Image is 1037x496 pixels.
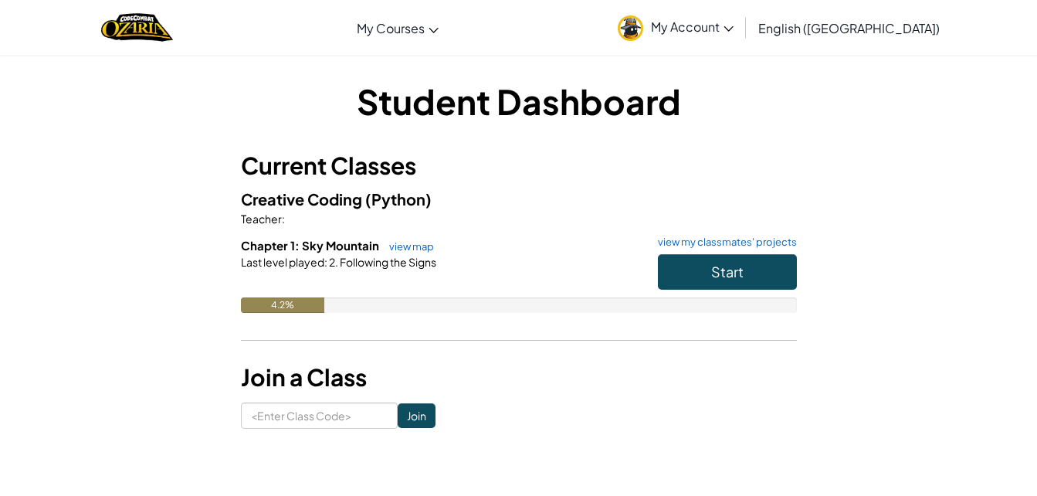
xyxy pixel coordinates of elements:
[618,15,643,41] img: avatar
[241,148,797,183] h3: Current Classes
[327,255,338,269] span: 2.
[758,20,940,36] span: English ([GEOGRAPHIC_DATA])
[241,77,797,125] h1: Student Dashboard
[324,255,327,269] span: :
[357,20,425,36] span: My Courses
[711,263,744,280] span: Start
[650,237,797,247] a: view my classmates' projects
[398,403,435,428] input: Join
[101,12,173,43] a: Ozaria by CodeCombat logo
[651,19,734,35] span: My Account
[610,3,741,52] a: My Account
[282,212,285,226] span: :
[349,7,446,49] a: My Courses
[241,255,324,269] span: Last level played
[751,7,947,49] a: English ([GEOGRAPHIC_DATA])
[241,212,282,226] span: Teacher
[101,12,173,43] img: Home
[241,189,365,209] span: Creative Coding
[241,238,381,253] span: Chapter 1: Sky Mountain
[241,403,398,429] input: <Enter Class Code>
[658,254,797,290] button: Start
[338,255,436,269] span: Following the Signs
[365,189,432,209] span: (Python)
[381,240,434,253] a: view map
[241,297,324,313] div: 4.2%
[241,360,797,395] h3: Join a Class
